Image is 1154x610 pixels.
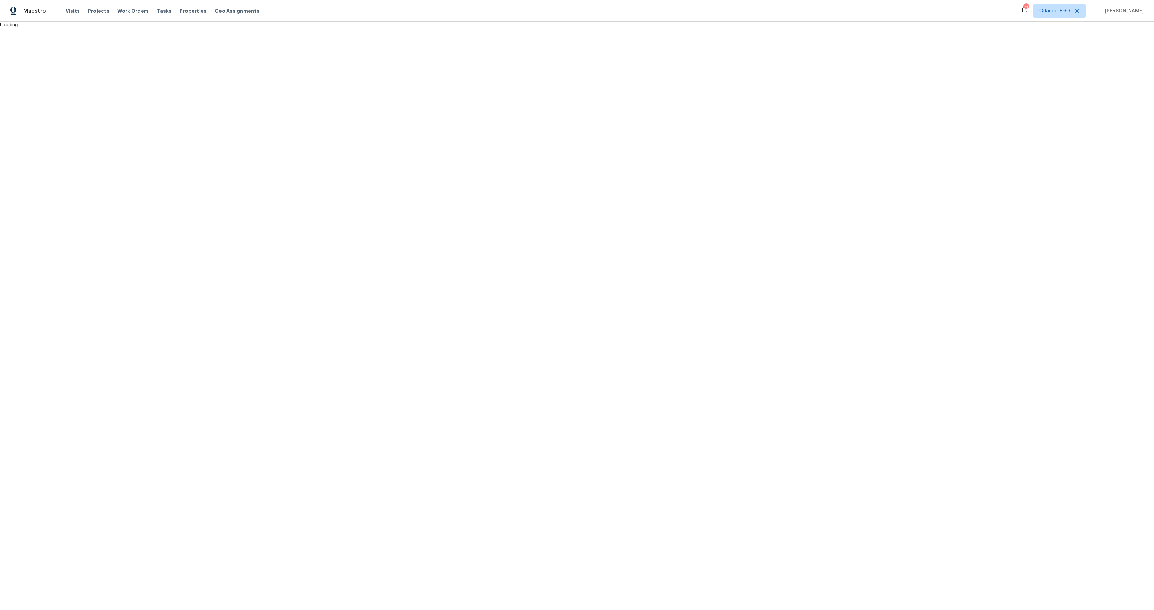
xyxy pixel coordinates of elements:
span: Orlando + 60 [1039,8,1070,14]
span: [PERSON_NAME] [1102,8,1144,14]
div: 737 [1023,4,1028,11]
span: Tasks [157,9,171,13]
span: Geo Assignments [215,8,259,14]
span: Work Orders [117,8,149,14]
span: Visits [66,8,80,14]
span: Maestro [23,8,46,14]
span: Properties [180,8,206,14]
span: Projects [88,8,109,14]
